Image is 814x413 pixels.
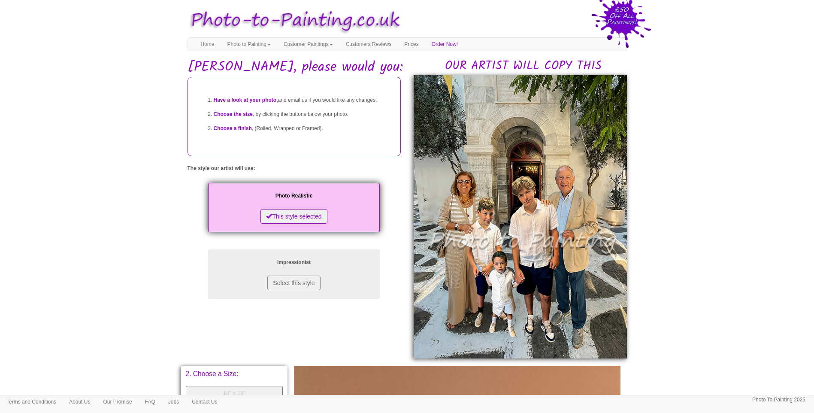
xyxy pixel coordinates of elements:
[420,60,627,73] h2: OUR ARTIST WILL COPY THIS
[185,395,224,408] a: Contact Us
[214,107,392,121] li: , by clicking the buttons below your photo.
[188,60,627,75] h1: [PERSON_NAME], please would you:
[139,395,162,408] a: FAQ
[97,395,138,408] a: Our Promise
[260,209,327,224] button: This style selected
[221,38,277,51] a: Photo to Painting
[214,111,253,117] span: Choose the size
[217,191,371,200] p: Photo Realistic
[277,38,339,51] a: Customer Paintings
[63,395,97,408] a: About Us
[186,370,283,377] p: 2. Choose a Size:
[414,75,627,358] img: Michael, please would you:
[186,386,283,401] button: 14" x 18"
[267,276,320,290] button: Select this style
[425,38,464,51] a: Order Now!
[214,93,392,107] li: and email us if you would like any changes.
[183,4,403,37] img: Photo to Painting
[162,395,185,408] a: Jobs
[217,258,371,267] p: Impressionist
[194,38,221,51] a: Home
[214,121,392,136] li: , (Rolled, Wrapped or Framed).
[339,38,398,51] a: Customers Reviews
[752,395,805,404] p: Photo To Painting 2025
[214,97,278,103] span: Have a look at your photo,
[214,125,252,131] span: Choose a finish
[188,165,255,172] label: The style our artist will use:
[398,38,425,51] a: Prices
